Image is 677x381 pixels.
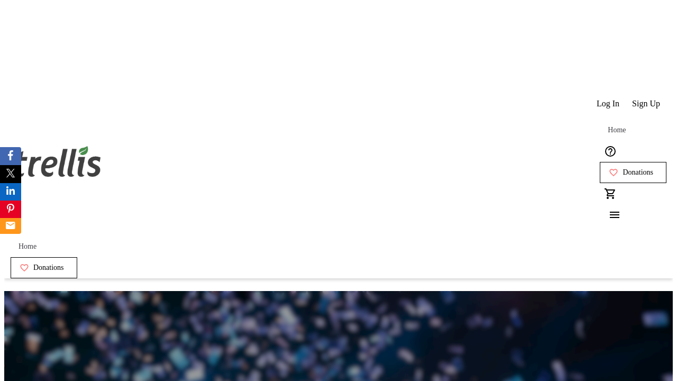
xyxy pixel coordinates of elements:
a: Donations [600,162,666,183]
a: Home [11,236,44,257]
button: Sign Up [626,93,666,114]
span: Sign Up [632,99,660,108]
button: Help [600,141,621,162]
span: Donations [623,168,653,177]
span: Donations [33,264,64,272]
button: Log In [590,93,626,114]
button: Menu [600,204,621,225]
button: Cart [600,183,621,204]
a: Home [600,120,634,141]
img: Orient E2E Organization r8754XgtpR's Logo [11,134,105,187]
a: Donations [11,257,77,278]
span: Log In [597,99,619,108]
span: Home [608,126,626,134]
span: Home [19,242,36,251]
